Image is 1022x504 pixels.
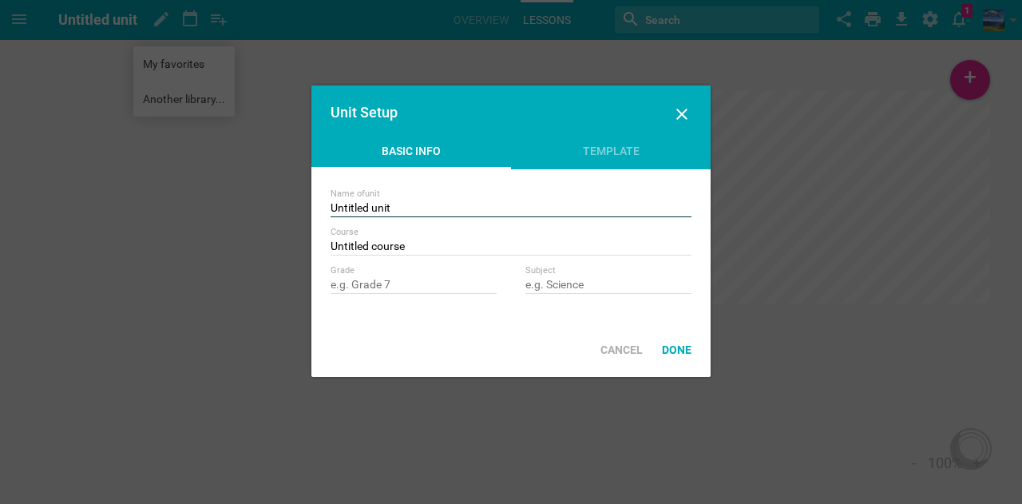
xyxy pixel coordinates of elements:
[525,265,691,276] div: Subject
[331,227,691,238] div: Course
[331,189,691,200] div: Name of unit
[652,332,701,367] div: Done
[331,265,497,276] div: Grade
[331,201,691,217] input: e.g. Ancient Roman Civilization
[331,278,497,294] input: e.g. Grade 7
[511,143,711,167] div: Template
[525,278,691,294] input: e.g. Science
[591,332,652,367] div: Cancel
[311,143,511,169] div: Basic Info
[331,240,691,256] input: Search from your courses...
[331,105,656,121] div: Unit Setup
